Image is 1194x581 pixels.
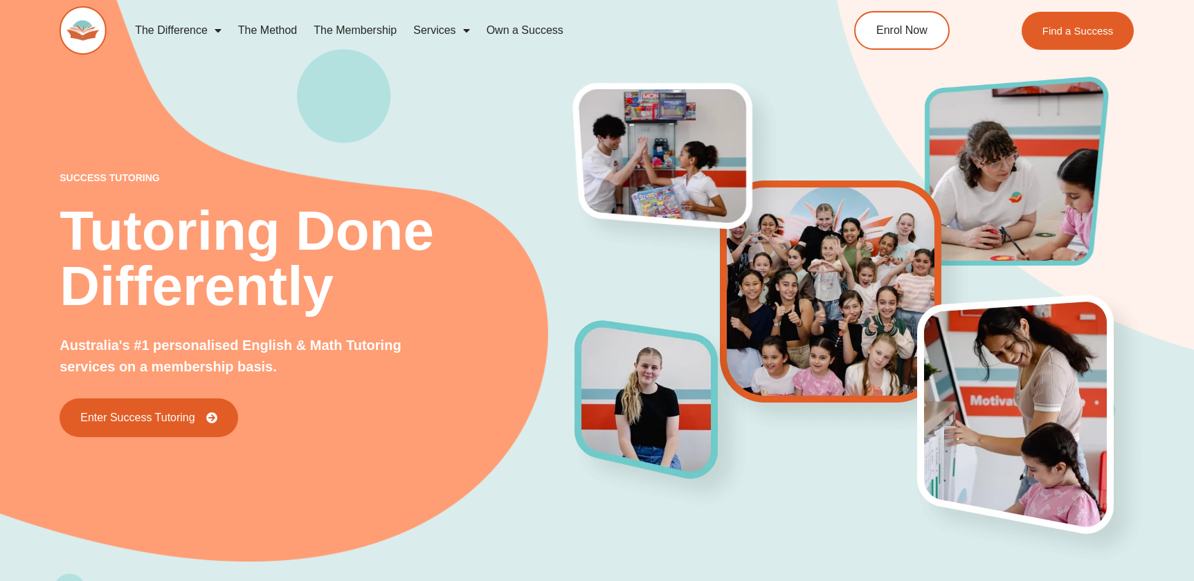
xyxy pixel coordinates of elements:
h2: Tutoring Done Differently [60,203,575,314]
p: success tutoring [60,173,575,183]
a: The Method [230,15,305,46]
a: Find a Success [1022,12,1134,50]
nav: Menu [127,15,793,46]
span: Find a Success [1042,26,1114,36]
a: Enrol Now [854,11,950,50]
span: Enter Success Tutoring [80,412,195,423]
span: Enrol Now [876,25,928,36]
a: Enter Success Tutoring [60,398,237,437]
a: The Difference [127,15,230,46]
a: The Membership [305,15,405,46]
a: Services [405,15,478,46]
a: Own a Success [478,15,572,46]
p: Australia's #1 personalised English & Math Tutoring services on a membership basis. [60,335,436,378]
